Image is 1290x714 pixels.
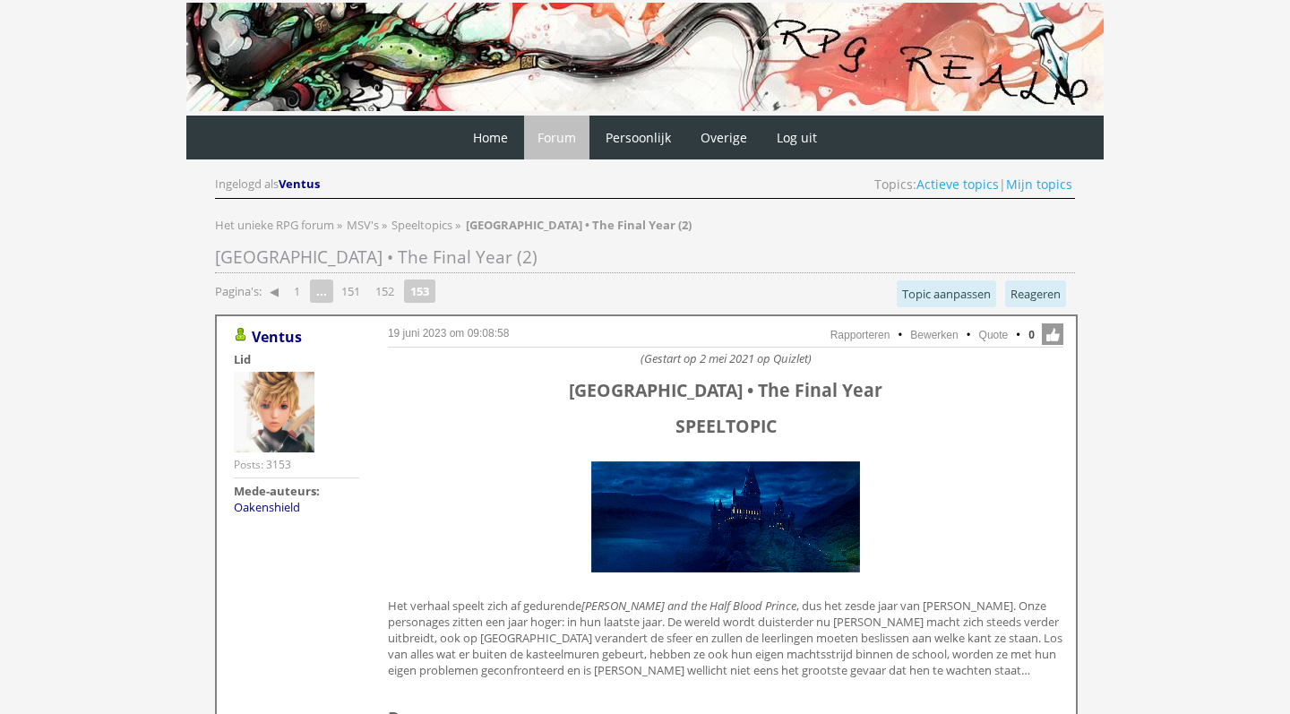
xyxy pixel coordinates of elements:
span: » [455,217,460,233]
span: Het unieke RPG forum [215,217,334,233]
img: giphy.gif [587,457,864,577]
span: Ventus [279,176,320,192]
a: Forum [524,116,589,159]
a: Mijn topics [1006,176,1072,193]
i: [PERSON_NAME] and the Half Blood Prince [581,598,796,614]
div: Ingelogd als [215,176,322,193]
a: 1 [287,279,307,304]
a: Topic aanpassen [897,280,996,307]
i: (Gestart op 2 mei 2021 op Quizlet) [641,350,812,366]
span: [GEOGRAPHIC_DATA] • The Final Year SPEELTOPIC [569,378,882,438]
span: 0 [1028,327,1035,343]
a: Rapporteren [830,329,890,341]
a: Het unieke RPG forum [215,217,337,233]
img: Ventus [234,372,314,452]
a: 151 [334,279,367,304]
span: ... [310,280,333,303]
a: Ventus [279,176,322,192]
span: » [337,217,342,233]
a: Ventus [252,327,302,347]
img: Gebruiker is online [234,328,248,342]
a: Log uit [763,116,830,159]
strong: Mede-auteurs: [234,483,320,499]
strong: 153 [404,280,435,303]
span: MSV's [347,217,379,233]
a: MSV's [347,217,382,233]
span: » [382,217,387,233]
a: Reageren [1005,280,1066,307]
a: Persoonlijk [592,116,684,159]
a: Quote [979,329,1009,341]
a: Oakenshield [234,499,300,515]
img: RPG Realm - Banner [186,3,1104,111]
a: ◀ [262,279,286,304]
a: Overige [687,116,761,159]
span: Topics: | [874,176,1072,193]
a: Bewerken [910,329,958,341]
div: Posts: 3153 [234,457,291,472]
a: Home [460,116,521,159]
a: 19 juni 2023 om 09:08:58 [388,327,509,340]
span: Pagina's: [215,283,262,300]
a: 152 [368,279,401,304]
div: Lid [234,351,359,367]
span: [GEOGRAPHIC_DATA] • The Final Year (2) [215,245,537,269]
a: Speeltopics [391,217,455,233]
span: Speeltopics [391,217,452,233]
a: Actieve topics [916,176,999,193]
strong: [GEOGRAPHIC_DATA] • The Final Year (2) [466,217,692,233]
